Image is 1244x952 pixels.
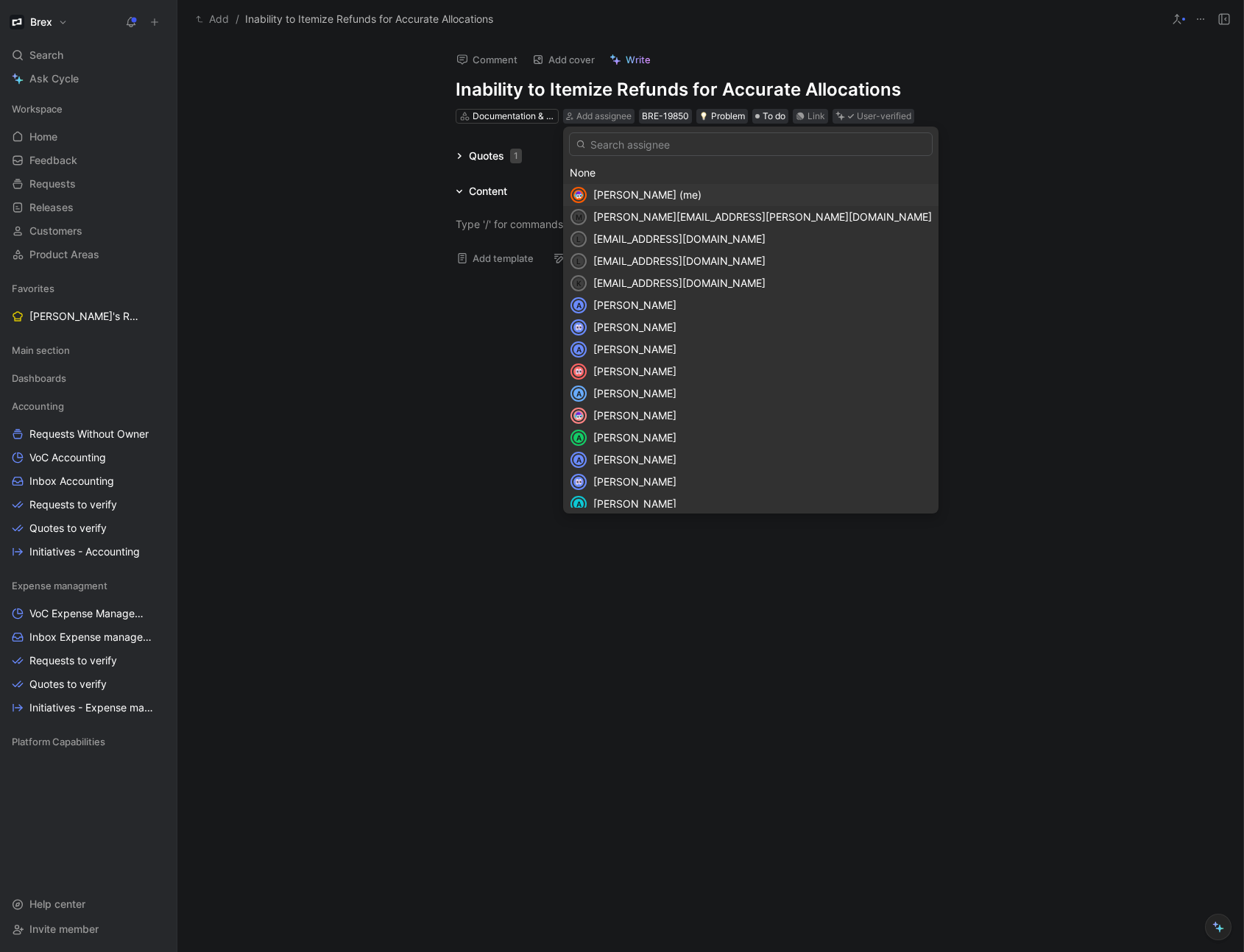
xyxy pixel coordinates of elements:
span: [PERSON_NAME] [593,365,676,377]
img: avatar [572,365,585,378]
span: [PERSON_NAME] [593,453,676,466]
span: [EMAIL_ADDRESS][DOMAIN_NAME] [593,277,766,289]
img: avatar [572,409,585,422]
div: A [572,497,585,511]
span: [PERSON_NAME] [593,409,676,422]
img: avatar [572,475,585,489]
span: [PERSON_NAME][EMAIL_ADDRESS][PERSON_NAME][DOMAIN_NAME] [593,210,932,223]
img: avatar [572,321,585,334]
span: [PERSON_NAME] (me) [593,188,701,201]
div: A [572,299,585,312]
div: A [572,453,585,466]
span: [PERSON_NAME] [593,321,676,333]
span: [PERSON_NAME] [593,497,676,510]
div: A [572,343,585,356]
div: None [570,164,932,182]
span: [EMAIL_ADDRESS][DOMAIN_NAME] [593,232,766,245]
div: A [572,431,585,444]
span: [PERSON_NAME] [593,431,676,444]
div: l [572,232,585,246]
div: A [572,387,585,400]
span: [PERSON_NAME] [593,343,676,355]
img: avatar [572,188,585,202]
span: [EMAIL_ADDRESS][DOMAIN_NAME] [593,255,766,267]
span: [PERSON_NAME] [593,387,676,399]
span: [PERSON_NAME] [593,299,676,311]
div: k [572,277,585,290]
div: l [572,255,585,268]
input: Search assignee [569,132,933,156]
div: m [572,210,585,224]
span: [PERSON_NAME] [593,475,676,488]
